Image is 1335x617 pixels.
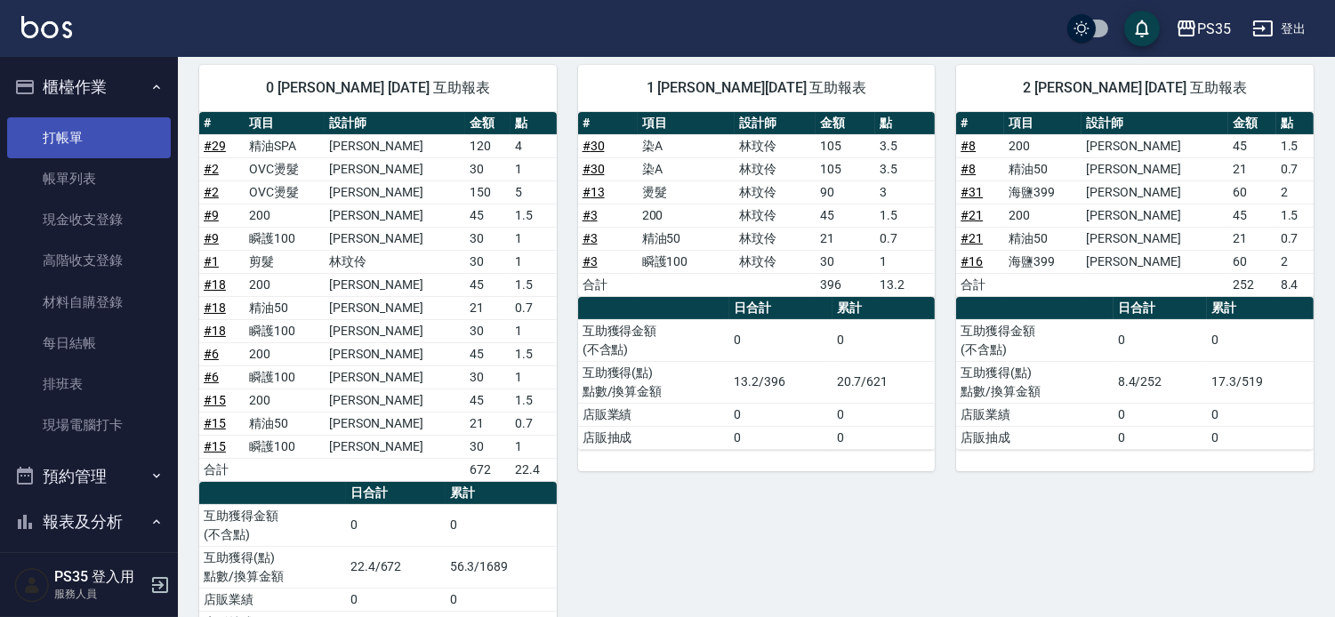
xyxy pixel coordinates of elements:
td: 45 [465,273,511,296]
td: 瞬護100 [245,319,324,342]
td: 互助獲得(點) 點數/換算金額 [578,361,729,403]
a: 每日結帳 [7,323,171,364]
a: #6 [204,347,219,361]
td: 3.5 [875,157,935,180]
th: 日合計 [1114,297,1208,320]
td: 互助獲得(點) 點數/換算金額 [956,361,1113,403]
td: 200 [245,389,324,412]
td: 30 [465,435,511,458]
td: 合計 [578,273,638,296]
td: [PERSON_NAME] [325,204,465,227]
td: 60 [1228,250,1276,273]
td: 0 [446,588,557,611]
td: 4 [511,134,556,157]
td: [PERSON_NAME] [1082,250,1228,273]
a: #18 [204,277,226,292]
td: 精油50 [1004,157,1082,180]
td: 672 [465,458,511,481]
a: #1 [204,254,219,268]
td: 0.7 [875,227,935,250]
a: #8 [961,162,976,176]
td: 店販業績 [199,588,346,611]
td: 精油50 [245,296,324,319]
td: 5 [511,180,556,204]
td: 0 [1114,426,1208,449]
td: 120 [465,134,511,157]
td: 0.7 [511,412,556,435]
td: [PERSON_NAME] [1082,204,1228,227]
a: 報表目錄 [7,552,171,593]
td: 0 [1114,403,1208,426]
td: [PERSON_NAME] [325,134,465,157]
td: 1 [511,227,556,250]
a: 排班表 [7,364,171,405]
td: 45 [465,389,511,412]
img: Person [14,567,50,603]
td: 1 [511,157,556,180]
th: 設計師 [325,112,465,135]
td: 0 [729,426,832,449]
a: #15 [204,393,226,407]
td: 剪髮 [245,250,324,273]
a: #31 [961,185,983,199]
td: [PERSON_NAME] [1082,180,1228,204]
a: 現場電腦打卡 [7,405,171,445]
td: 瞬護100 [245,227,324,250]
td: 1.5 [511,204,556,227]
th: 累計 [832,297,936,320]
th: 金額 [816,112,875,135]
a: #8 [961,139,976,153]
td: 林玟伶 [735,227,816,250]
td: 海鹽399 [1004,180,1082,204]
td: 合計 [956,273,1004,296]
td: 合計 [199,458,245,481]
td: 1.5 [875,204,935,227]
td: 30 [465,365,511,389]
td: 3.5 [875,134,935,157]
table: a dense table [956,297,1314,450]
td: 17.3/519 [1207,361,1314,403]
td: 21 [465,412,511,435]
td: 200 [638,204,735,227]
td: [PERSON_NAME] [325,296,465,319]
a: #2 [204,185,219,199]
td: 0 [1207,319,1314,361]
a: 現金收支登錄 [7,199,171,240]
td: 30 [465,227,511,250]
td: [PERSON_NAME] [325,180,465,204]
td: [PERSON_NAME] [1082,134,1228,157]
td: 互助獲得金額 (不含點) [199,504,346,546]
table: a dense table [199,112,557,482]
td: 252 [1228,273,1276,296]
td: 1 [511,365,556,389]
td: 染A [638,134,735,157]
td: 21 [816,227,875,250]
a: #3 [583,208,598,222]
a: 打帳單 [7,117,171,158]
th: # [578,112,638,135]
td: [PERSON_NAME] [1082,227,1228,250]
td: 1.5 [511,389,556,412]
button: 預約管理 [7,453,171,500]
td: 2 [1276,180,1314,204]
td: 0 [832,319,936,361]
th: 項目 [638,112,735,135]
td: 13.2/396 [729,361,832,403]
td: 45 [1228,204,1276,227]
td: 13.2 [875,273,935,296]
td: 1 [875,250,935,273]
td: 林玟伶 [735,250,816,273]
td: 瞬護100 [638,250,735,273]
table: a dense table [578,297,936,450]
td: 22.4 [511,458,556,481]
th: 日合計 [346,482,446,505]
th: 設計師 [1082,112,1228,135]
td: 林玟伶 [735,134,816,157]
a: #9 [204,231,219,245]
a: #21 [961,231,983,245]
p: 服務人員 [54,586,145,602]
td: 30 [816,250,875,273]
td: 45 [465,204,511,227]
th: 設計師 [735,112,816,135]
a: 材料自購登錄 [7,282,171,323]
